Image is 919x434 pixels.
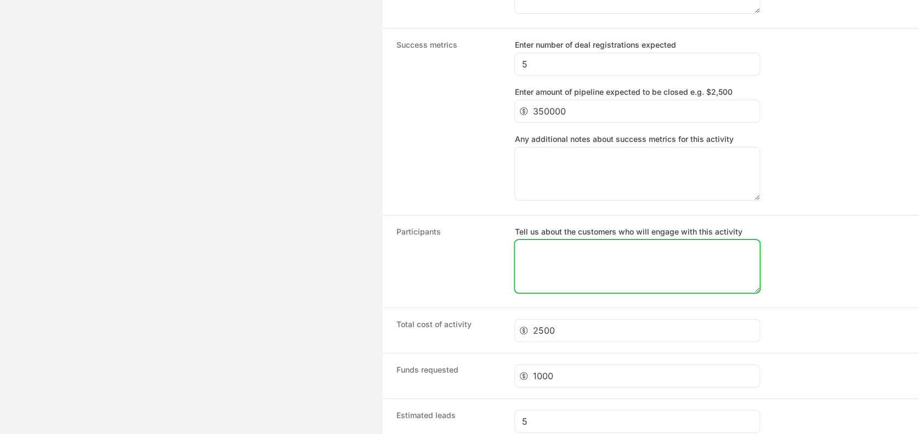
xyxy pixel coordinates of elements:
label: Enter number of deal registrations expected [514,39,676,50]
input: Enter total cost of activity e.g. $5,000 [532,324,753,337]
input: Enter estimated number of leads [521,415,753,428]
label: Enter amount of pipeline expected to be closed e.g. $2,500 [514,87,732,98]
label: Any additional notes about success metrics for this activity [514,134,760,145]
dt: Success metrics [396,39,501,204]
label: Tell us about the customers who will engage with this activity [514,226,760,237]
dt: Total cost of activity [396,319,501,342]
input: Enter funds requested e.g. $2,500 [532,369,753,382]
dt: Estimated leads [396,410,501,433]
dt: Funds requested [396,364,501,387]
dt: Participants [396,226,501,296]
